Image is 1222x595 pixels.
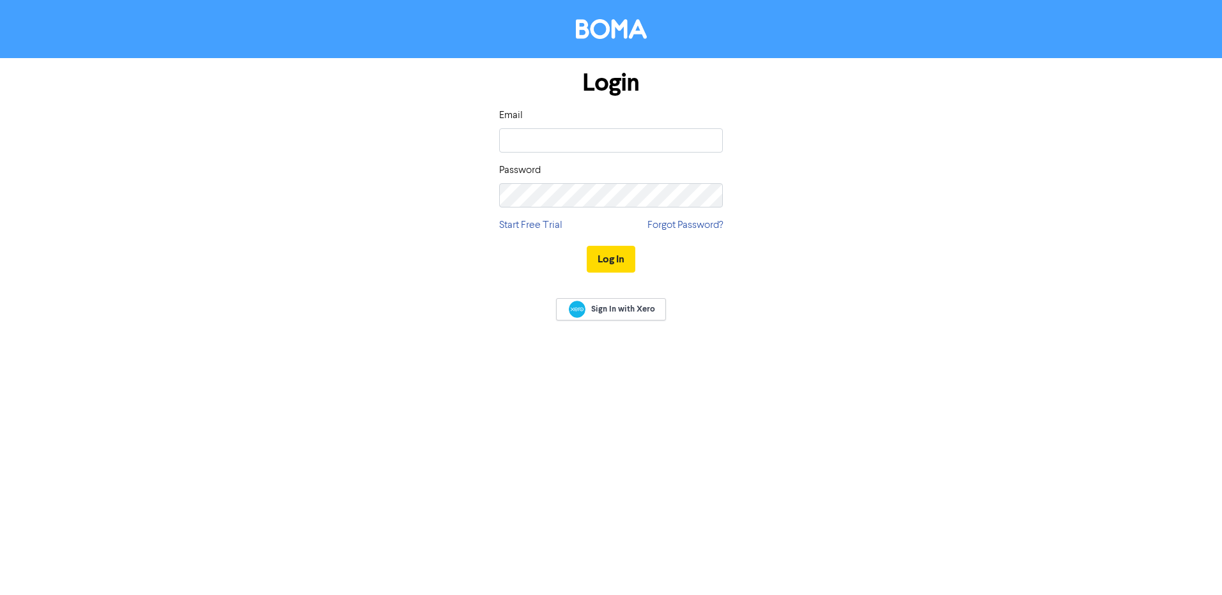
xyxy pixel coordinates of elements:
[556,298,666,320] a: Sign In with Xero
[499,163,541,178] label: Password
[569,301,585,318] img: Xero logo
[587,246,635,273] button: Log In
[499,108,523,123] label: Email
[591,303,655,315] span: Sign In with Xero
[1158,534,1222,595] iframe: Chat Widget
[576,19,647,39] img: BOMA Logo
[499,68,723,98] h1: Login
[647,218,723,233] a: Forgot Password?
[499,218,562,233] a: Start Free Trial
